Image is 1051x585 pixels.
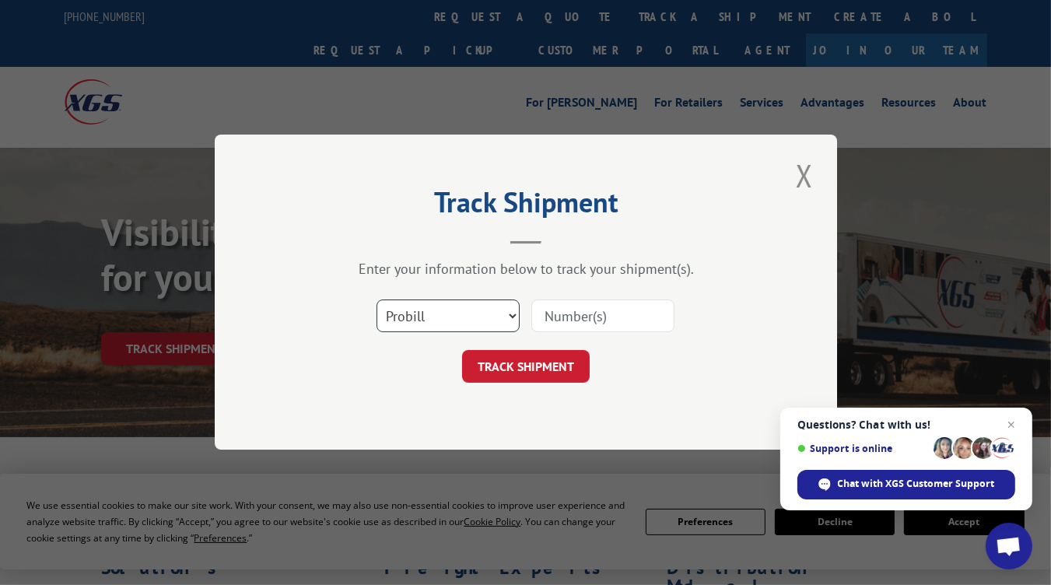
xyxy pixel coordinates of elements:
span: Chat with XGS Customer Support [838,477,995,491]
span: Support is online [797,443,928,454]
div: Enter your information below to track your shipment(s). [293,261,759,278]
span: Questions? Chat with us! [797,419,1015,431]
span: Chat with XGS Customer Support [797,470,1015,499]
input: Number(s) [531,300,674,333]
h2: Track Shipment [293,191,759,221]
button: TRACK SHIPMENT [462,351,590,384]
a: Open chat [986,523,1032,569]
button: Close modal [791,154,818,197]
